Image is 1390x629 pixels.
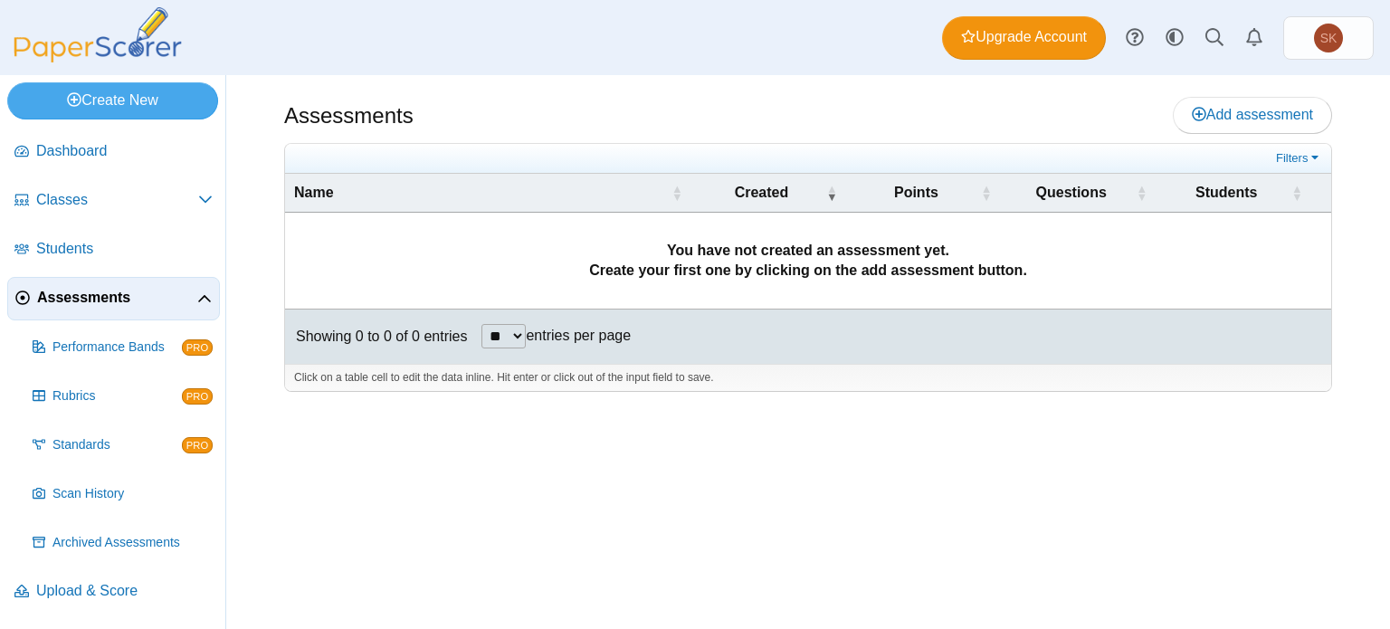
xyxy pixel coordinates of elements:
span: Upload & Score [36,581,213,601]
div: Click on a table cell to edit the data inline. Hit enter or click out of the input field to save. [285,364,1331,391]
a: Rubrics PRO [25,375,220,418]
a: Performance Bands PRO [25,326,220,369]
span: PRO [182,339,213,356]
span: Archived Assessments [52,534,213,552]
a: Upload & Score [7,570,220,614]
a: Scan History [25,472,220,516]
a: Add assessment [1173,97,1332,133]
span: Rubrics [52,387,182,405]
b: You have not created an assessment yet. Create your first one by clicking on the add assessment b... [589,243,1027,278]
a: PaperScorer [7,50,188,65]
a: Alerts [1234,18,1274,58]
a: Sherry Kinkopf [1283,16,1374,60]
span: Sherry Kinkopf [1314,24,1343,52]
span: Students [36,239,213,259]
span: Questions : Activate to sort [1137,174,1147,212]
a: Create New [7,82,218,119]
span: Upgrade Account [961,27,1087,47]
a: Dashboard [7,130,220,174]
h1: Assessments [284,100,414,131]
span: Points [894,185,938,200]
a: Standards PRO [25,424,220,467]
span: Name : Activate to sort [671,174,682,212]
span: Add assessment [1192,107,1313,122]
span: Scan History [52,485,213,503]
a: Archived Assessments [25,521,220,565]
span: PRO [182,388,213,405]
div: Showing 0 to 0 of 0 entries [285,310,467,364]
span: Dashboard [36,141,213,161]
img: PaperScorer [7,7,188,62]
a: Filters [1271,149,1327,167]
span: Standards [52,436,182,454]
span: Created : Activate to remove sorting [826,174,837,212]
span: Assessments [37,288,197,308]
label: entries per page [526,328,631,343]
span: Students [1195,185,1257,200]
span: Created [735,185,789,200]
span: Sherry Kinkopf [1320,32,1338,44]
span: Students : Activate to sort [1291,174,1302,212]
a: Assessments [7,277,220,320]
a: Upgrade Account [942,16,1106,60]
span: Questions [1036,185,1107,200]
span: Points : Activate to sort [981,174,992,212]
span: Performance Bands [52,338,182,357]
a: Classes [7,179,220,223]
a: Students [7,228,220,272]
span: PRO [182,437,213,453]
span: Name [294,185,334,200]
span: Classes [36,190,198,210]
